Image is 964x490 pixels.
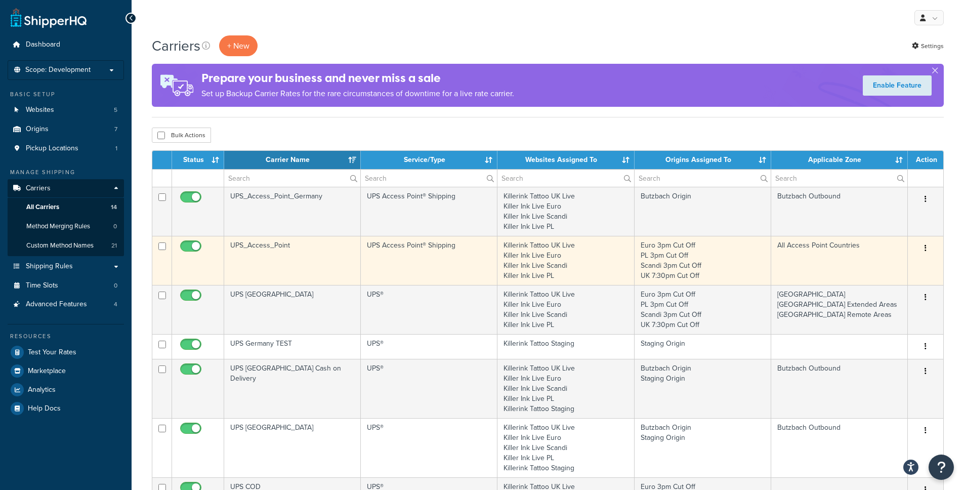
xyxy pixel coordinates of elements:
a: Analytics [8,381,124,399]
td: Staging Origin [635,334,771,359]
span: 5 [114,106,117,114]
button: Bulk Actions [152,128,211,143]
a: Advanced Features 4 [8,295,124,314]
th: Service/Type: activate to sort column ascending [361,151,497,169]
a: Test Your Rates [8,343,124,361]
li: Method Merging Rules [8,217,124,236]
p: Set up Backup Carrier Rates for the rare circumstances of downtime for a live rate carrier. [201,87,514,101]
td: UPS Access Point® Shipping [361,187,497,236]
a: Settings [912,39,944,53]
td: Butzbach Origin Staging Origin [635,418,771,477]
span: Marketplace [28,367,66,376]
li: Time Slots [8,276,124,295]
a: Enable Feature [863,75,932,96]
button: Open Resource Center [929,455,954,480]
th: Applicable Zone: activate to sort column ascending [771,151,908,169]
button: + New [219,35,258,56]
td: UPS Access Point® Shipping [361,236,497,285]
th: Carrier Name: activate to sort column ascending [224,151,361,169]
div: Basic Setup [8,90,124,99]
a: Carriers [8,179,124,198]
a: Websites 5 [8,101,124,119]
a: ShipperHQ Home [11,8,87,28]
input: Search [224,170,360,187]
td: Killerink Tattoo UK Live Killer Ink Live Euro Killer Ink Live Scandi Killer Ink Live PL Killerink... [497,418,635,477]
td: UPS® [361,334,497,359]
span: 0 [113,222,117,231]
li: Websites [8,101,124,119]
span: Method Merging Rules [26,222,90,231]
li: Pickup Locations [8,139,124,158]
div: Manage Shipping [8,168,124,177]
h4: Prepare your business and never miss a sale [201,70,514,87]
li: Advanced Features [8,295,124,314]
td: [GEOGRAPHIC_DATA] [GEOGRAPHIC_DATA] Extended Areas [GEOGRAPHIC_DATA] Remote Areas [771,285,908,334]
span: 14 [111,203,117,212]
td: Butzbach Origin Staging Origin [635,359,771,418]
span: Shipping Rules [26,262,73,271]
td: Killerink Tattoo Staging [497,334,635,359]
span: Dashboard [26,40,60,49]
a: Custom Method Names 21 [8,236,124,255]
a: Dashboard [8,35,124,54]
td: UPS® [361,418,497,477]
li: Custom Method Names [8,236,124,255]
span: Custom Method Names [26,241,94,250]
div: Resources [8,332,124,341]
span: 7 [114,125,117,134]
td: UPS® [361,285,497,334]
span: Help Docs [28,404,61,413]
a: Time Slots 0 [8,276,124,295]
td: UPS® [361,359,497,418]
td: UPS [GEOGRAPHIC_DATA] Cash on Delivery [224,359,361,418]
td: UPS [GEOGRAPHIC_DATA] [224,285,361,334]
td: Butzbach Outbound [771,418,908,477]
a: Help Docs [8,399,124,418]
span: Carriers [26,184,51,193]
td: Butzbach Outbound [771,187,908,236]
input: Search [497,170,634,187]
li: Carriers [8,179,124,256]
th: Action [908,151,943,169]
td: Butzbach Outbound [771,359,908,418]
span: Advanced Features [26,300,87,309]
span: 0 [114,281,117,290]
td: Euro 3pm Cut Off PL 3pm Cut Off Scandi 3pm Cut Off UK 7:30pm Cut Off [635,236,771,285]
td: Killerink Tattoo UK Live Killer Ink Live Euro Killer Ink Live Scandi Killer Ink Live PL Killerink... [497,359,635,418]
td: UPS [GEOGRAPHIC_DATA] [224,418,361,477]
td: Killerink Tattoo UK Live Killer Ink Live Euro Killer Ink Live Scandi Killer Ink Live PL [497,187,635,236]
a: All Carriers 14 [8,198,124,217]
a: Pickup Locations 1 [8,139,124,158]
td: UPS Germany TEST [224,334,361,359]
td: All Access Point Countries [771,236,908,285]
span: 21 [111,241,117,250]
li: All Carriers [8,198,124,217]
a: Method Merging Rules 0 [8,217,124,236]
td: Killerink Tattoo UK Live Killer Ink Live Euro Killer Ink Live Scandi Killer Ink Live PL [497,285,635,334]
a: Origins 7 [8,120,124,139]
td: Euro 3pm Cut Off PL 3pm Cut Off Scandi 3pm Cut Off UK 7:30pm Cut Off [635,285,771,334]
span: Origins [26,125,49,134]
span: Analytics [28,386,56,394]
span: All Carriers [26,203,59,212]
td: Butzbach Origin [635,187,771,236]
h1: Carriers [152,36,200,56]
td: UPS_Access_Point_Germany [224,187,361,236]
span: 1 [115,144,117,153]
span: 4 [114,300,117,309]
a: Shipping Rules [8,257,124,276]
li: Marketplace [8,362,124,380]
img: ad-rules-rateshop-fe6ec290ccb7230408bd80ed9643f0289d75e0ffd9eb532fc0e269fcd187b520.png [152,64,201,107]
th: Status: activate to sort column ascending [172,151,224,169]
span: Scope: Development [25,66,91,74]
input: Search [635,170,771,187]
td: UPS_Access_Point [224,236,361,285]
li: Origins [8,120,124,139]
th: Origins Assigned To: activate to sort column ascending [635,151,771,169]
input: Search [771,170,907,187]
